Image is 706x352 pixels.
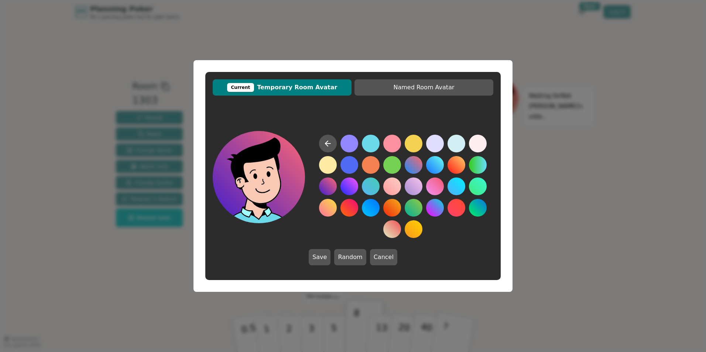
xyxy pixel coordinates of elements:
span: Temporary Room Avatar [216,83,348,92]
button: Save [309,249,330,265]
span: Named Room Avatar [358,83,490,92]
button: Random [334,249,366,265]
div: Current [227,83,254,92]
button: Named Room Avatar [354,79,493,96]
button: CurrentTemporary Room Avatar [213,79,352,96]
button: Cancel [370,249,397,265]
